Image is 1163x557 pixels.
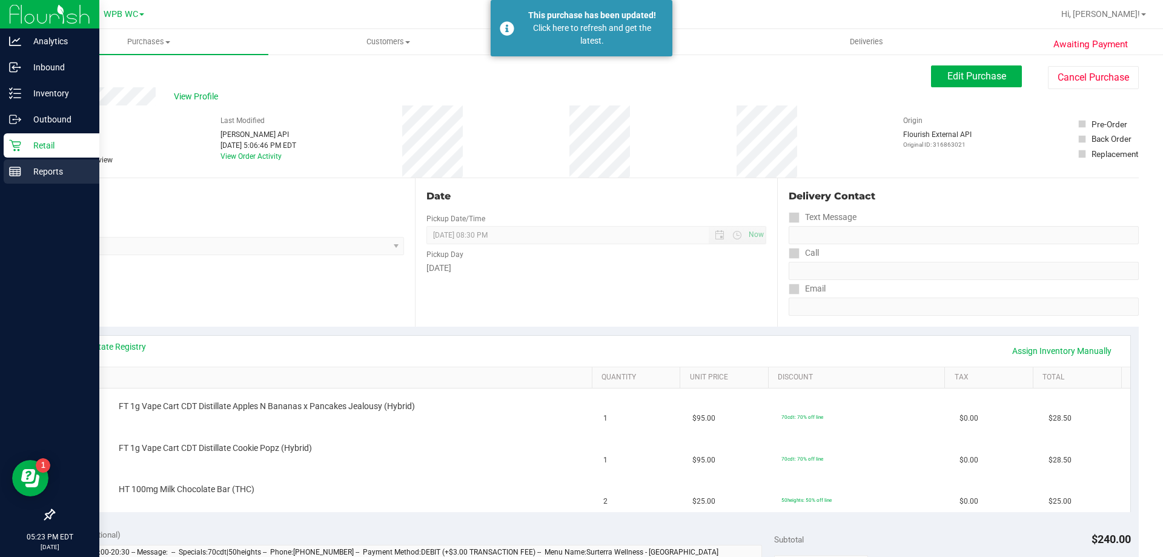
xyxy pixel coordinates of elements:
[789,262,1139,280] input: Format: (999) 999-9999
[119,484,254,495] span: HT 100mg Milk Chocolate Bar (THC)
[426,189,766,204] div: Date
[774,535,804,544] span: Subtotal
[9,61,21,73] inline-svg: Inbound
[269,36,507,47] span: Customers
[268,29,508,55] a: Customers
[931,65,1022,87] button: Edit Purchase
[119,442,312,454] span: FT 1g Vape Cart CDT Distillate Cookie Popz (Hybrid)
[71,373,587,382] a: SKU
[955,373,1029,382] a: Tax
[692,496,715,507] span: $25.00
[21,112,94,127] p: Outbound
[789,226,1139,244] input: Format: (999) 999-9999
[789,189,1139,204] div: Delivery Contact
[1042,373,1116,382] a: Total
[690,373,764,382] a: Unit Price
[220,140,296,151] div: [DATE] 5:06:46 PM EDT
[603,496,608,507] span: 2
[692,413,715,424] span: $95.00
[5,532,94,542] p: 05:23 PM EDT
[521,22,663,47] div: Click here to refresh and get the latest.
[21,86,94,101] p: Inventory
[9,139,21,152] inline-svg: Retail
[959,455,978,466] span: $0.00
[1092,118,1127,130] div: Pre-Order
[903,129,972,149] div: Flourish External API
[959,496,978,507] span: $0.00
[1092,148,1138,160] div: Replacement
[1092,533,1131,545] span: $240.00
[833,36,900,47] span: Deliveries
[220,115,265,126] label: Last Modified
[9,165,21,178] inline-svg: Reports
[778,373,940,382] a: Discount
[9,113,21,125] inline-svg: Outbound
[220,129,296,140] div: [PERSON_NAME] API
[1049,413,1072,424] span: $28.50
[781,497,832,503] span: 50heights: 50% off line
[601,373,675,382] a: Quantity
[104,9,138,19] span: WPB WC
[1092,133,1132,145] div: Back Order
[747,29,986,55] a: Deliveries
[29,36,268,47] span: Purchases
[5,542,94,552] p: [DATE]
[9,87,21,99] inline-svg: Inventory
[781,414,823,420] span: 70cdt: 70% off line
[781,456,823,462] span: 70cdt: 70% off line
[947,70,1006,82] span: Edit Purchase
[9,35,21,47] inline-svg: Analytics
[53,189,404,204] div: Location
[603,413,608,424] span: 1
[36,458,50,473] iframe: Resource center unread badge
[1004,341,1119,361] a: Assign Inventory Manually
[426,213,485,224] label: Pickup Date/Time
[1061,9,1140,19] span: Hi, [PERSON_NAME]!
[789,208,857,226] label: Text Message
[174,90,222,103] span: View Profile
[426,249,463,260] label: Pickup Day
[220,152,282,161] a: View Order Activity
[426,262,766,275] div: [DATE]
[1049,455,1072,466] span: $28.50
[903,140,972,149] p: Original ID: 316863021
[521,9,663,22] div: This purchase has been updated!
[789,280,826,298] label: Email
[21,60,94,75] p: Inbound
[73,341,146,353] a: View State Registry
[603,455,608,466] span: 1
[12,460,48,496] iframe: Resource center
[21,164,94,179] p: Reports
[1048,66,1139,89] button: Cancel Purchase
[1053,38,1128,52] span: Awaiting Payment
[119,401,415,412] span: FT 1g Vape Cart CDT Distillate Apples N Bananas x Pancakes Jealousy (Hybrid)
[21,34,94,48] p: Analytics
[903,115,923,126] label: Origin
[29,29,268,55] a: Purchases
[789,244,819,262] label: Call
[959,413,978,424] span: $0.00
[692,455,715,466] span: $95.00
[21,138,94,153] p: Retail
[1049,496,1072,507] span: $25.00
